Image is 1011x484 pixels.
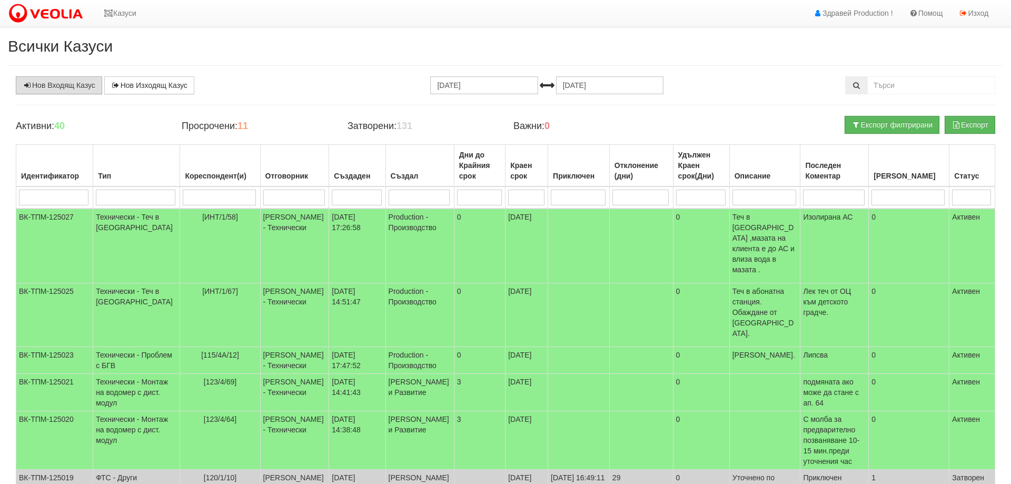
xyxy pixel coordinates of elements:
a: Нов Изходящ Казус [104,76,194,94]
div: Дни до Крайния срок [457,147,502,183]
th: Описание: No sort applied, activate to apply an ascending sort [729,145,800,187]
th: Дни до Крайния срок: No sort applied, activate to apply an ascending sort [454,145,505,187]
div: Статус [952,169,992,183]
div: Идентификатор [19,169,90,183]
td: [DATE] [506,209,548,283]
th: Кореспондент(и): No sort applied, activate to apply an ascending sort [180,145,260,187]
td: ВК-ТПМ-125025 [16,283,93,347]
td: 0 [673,209,729,283]
div: Отклонение (дни) [612,158,670,183]
td: [PERSON_NAME] и Развитие [385,374,454,411]
td: Активен [949,209,995,283]
td: [PERSON_NAME] - Технически [260,283,329,347]
td: Активен [949,347,995,374]
td: Технически - Теч в [GEOGRAPHIC_DATA] [93,283,180,347]
b: 131 [397,121,412,131]
div: Удължен Краен срок(Дни) [676,147,727,183]
span: 0 [457,351,461,359]
td: 0 [869,209,949,283]
td: [DATE] 14:51:47 [329,283,385,347]
td: 0 [869,374,949,411]
td: 0 [869,347,949,374]
input: Търсене по Идентификатор, Бл/Вх/Ап, Тип, Описание, Моб. Номер, Имейл, Файл, Коментар, [867,76,995,94]
div: Създаден [332,169,382,183]
td: Активен [949,411,995,470]
div: Отговорник [263,169,326,183]
th: Създаден: No sort applied, activate to apply an ascending sort [329,145,385,187]
th: Брой Файлове: No sort applied, activate to apply an ascending sort [869,145,949,187]
span: 3 [457,378,461,386]
td: 0 [869,283,949,347]
th: Статус: No sort applied, activate to apply an ascending sort [949,145,995,187]
td: Технически - Проблем с БГВ [93,347,180,374]
td: ВК-ТПМ-125020 [16,411,93,470]
div: Приключен [551,169,607,183]
th: Отклонение (дни): No sort applied, activate to apply an ascending sort [609,145,673,187]
p: Теч в абонатна станция. Обаждане от [GEOGRAPHIC_DATA]. [732,286,798,339]
th: Краен срок: No sort applied, activate to apply an ascending sort [506,145,548,187]
td: [DATE] [506,283,548,347]
td: 0 [673,411,729,470]
td: [PERSON_NAME] и Развитие [385,411,454,470]
span: 0 [457,287,461,295]
td: 0 [673,347,729,374]
h4: Активни: [16,121,166,132]
td: Production - Производство [385,347,454,374]
img: VeoliaLogo.png [8,3,88,25]
td: Production - Производство [385,283,454,347]
span: 0 [457,213,461,221]
td: Активен [949,283,995,347]
td: [PERSON_NAME] - Технически [260,374,329,411]
td: Технически - Монтаж на водомер с дист. модул [93,374,180,411]
td: 0 [673,283,729,347]
h4: Затворени: [348,121,498,132]
td: [DATE] [506,411,548,470]
span: [123/4/69] [204,378,236,386]
p: [PERSON_NAME]. [732,350,798,360]
td: ВК-ТПМ-125021 [16,374,93,411]
th: Идентификатор: No sort applied, activate to apply an ascending sort [16,145,93,187]
span: Липсва [803,351,828,359]
th: Приключен: No sort applied, activate to apply an ascending sort [548,145,610,187]
div: Тип [96,169,177,183]
b: 40 [54,121,65,131]
td: [PERSON_NAME] - Технически [260,209,329,283]
td: 0 [869,411,949,470]
b: 0 [544,121,550,131]
h2: Всички Казуси [8,37,1003,55]
th: Създал: No sort applied, activate to apply an ascending sort [385,145,454,187]
span: С молба за предварително позваняване 10-15 мин.преди уточнения час [803,415,859,466]
h4: Просрочени: [182,121,332,132]
td: [DATE] [506,347,548,374]
td: Технически - Теч в [GEOGRAPHIC_DATA] [93,209,180,283]
td: [DATE] 17:47:52 [329,347,385,374]
td: ВК-ТПМ-125023 [16,347,93,374]
button: Експорт [945,116,995,134]
span: Лек теч от ОЦ към детското градче. [803,287,851,317]
th: Отговорник: No sort applied, activate to apply an ascending sort [260,145,329,187]
td: Production - Производство [385,209,454,283]
div: Създал [389,169,451,183]
span: [120/1/10] [204,473,236,482]
td: [DATE] 17:26:58 [329,209,385,283]
span: Изолирана АС [803,213,853,221]
td: Технически - Монтаж на водомер с дист. модул [93,411,180,470]
div: Краен срок [508,158,545,183]
div: [PERSON_NAME] [871,169,946,183]
th: Тип: No sort applied, activate to apply an ascending sort [93,145,180,187]
span: подмяната ако може да стане с ап. 64 [803,378,859,407]
span: [ИНТ/1/67] [202,287,238,295]
a: Нов Входящ Казус [16,76,102,94]
td: Активен [949,374,995,411]
b: 11 [237,121,248,131]
h4: Важни: [513,121,663,132]
td: [DATE] 14:38:48 [329,411,385,470]
td: 0 [673,374,729,411]
th: Последен Коментар: No sort applied, activate to apply an ascending sort [800,145,869,187]
span: 3 [457,415,461,423]
td: [DATE] [506,374,548,411]
span: [ИНТ/1/58] [202,213,238,221]
p: Теч в [GEOGRAPHIC_DATA] ,мазата на клиента е до АС и влиза вода в мазата . [732,212,798,275]
th: Удължен Краен срок(Дни): No sort applied, activate to apply an ascending sort [673,145,729,187]
button: Експорт филтрирани [845,116,939,134]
